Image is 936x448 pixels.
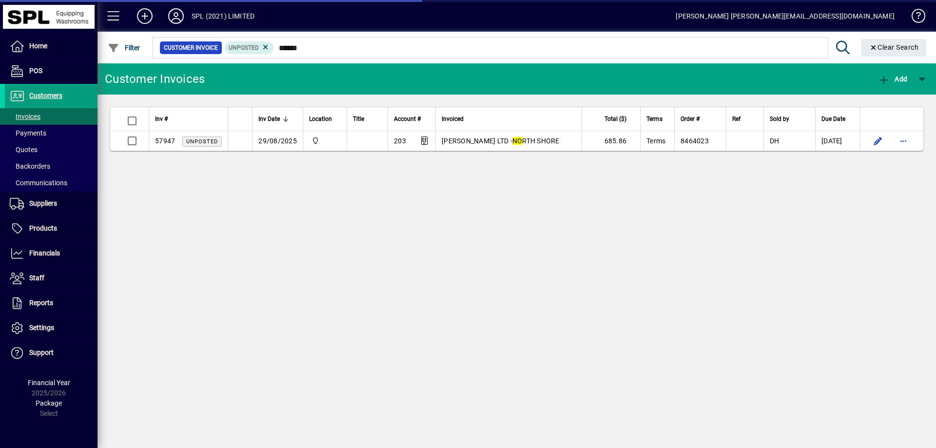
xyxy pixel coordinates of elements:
[5,241,97,266] a: Financials
[353,114,364,124] span: Title
[155,114,222,124] div: Inv #
[258,114,297,124] div: Inv Date
[442,137,560,145] span: [PERSON_NAME] LTD - RTH SHORE
[394,114,421,124] span: Account #
[681,114,700,124] span: Order #
[876,70,910,88] button: Add
[861,39,927,57] button: Clear
[108,44,140,52] span: Filter
[676,8,895,24] div: [PERSON_NAME] [PERSON_NAME][EMAIL_ADDRESS][DOMAIN_NAME]
[646,137,665,145] span: Terms
[5,175,97,191] a: Communications
[10,129,46,137] span: Payments
[155,137,175,145] span: 57947
[5,266,97,291] a: Staff
[229,44,259,51] span: Unposted
[29,349,54,356] span: Support
[10,179,67,187] span: Communications
[252,131,303,151] td: 29/08/2025
[160,7,192,25] button: Profile
[129,7,160,25] button: Add
[732,114,741,124] span: Ref
[10,113,40,120] span: Invoices
[582,131,640,151] td: 685.86
[604,114,626,124] span: Total ($)
[878,75,907,83] span: Add
[5,341,97,365] a: Support
[164,43,218,53] span: Customer Invoice
[904,2,924,34] a: Knowledge Base
[5,316,97,340] a: Settings
[870,133,886,149] button: Edit
[512,137,523,145] em: NO
[29,67,42,75] span: POS
[681,114,720,124] div: Order #
[309,114,341,124] div: Location
[869,43,919,51] span: Clear Search
[770,137,780,145] span: DH
[815,131,860,151] td: [DATE]
[821,114,845,124] span: Due Date
[646,114,663,124] span: Terms
[10,146,38,154] span: Quotes
[5,108,97,125] a: Invoices
[10,162,50,170] span: Backorders
[29,324,54,331] span: Settings
[258,114,280,124] span: Inv Date
[5,141,97,158] a: Quotes
[29,42,47,50] span: Home
[29,224,57,232] span: Products
[29,92,62,99] span: Customers
[588,114,635,124] div: Total ($)
[309,114,332,124] span: Location
[5,125,97,141] a: Payments
[5,34,97,58] a: Home
[896,133,911,149] button: More options
[105,71,205,87] div: Customer Invoices
[192,8,254,24] div: SPL (2021) LIMITED
[5,192,97,216] a: Suppliers
[29,249,60,257] span: Financials
[442,114,464,124] span: Invoiced
[5,59,97,83] a: POS
[29,199,57,207] span: Suppliers
[681,137,709,145] span: 8464023
[36,399,62,407] span: Package
[353,114,382,124] div: Title
[821,114,854,124] div: Due Date
[5,216,97,241] a: Products
[394,114,429,124] div: Account #
[770,114,809,124] div: Sold by
[309,136,341,146] span: SPL (2021) Limited
[225,41,274,54] mat-chip: Customer Invoice Status: Unposted
[28,379,70,387] span: Financial Year
[105,39,143,57] button: Filter
[732,114,758,124] div: Ref
[442,114,576,124] div: Invoiced
[5,291,97,315] a: Reports
[394,137,406,145] span: 203
[155,114,168,124] span: Inv #
[770,114,789,124] span: Sold by
[5,158,97,175] a: Backorders
[186,138,218,145] span: Unposted
[29,274,44,282] span: Staff
[29,299,53,307] span: Reports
